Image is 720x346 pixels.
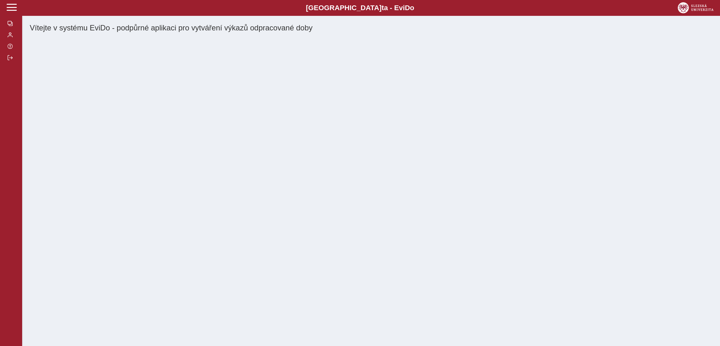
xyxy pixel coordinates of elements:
[678,2,713,13] img: logo_web_su.png
[19,4,701,12] b: [GEOGRAPHIC_DATA] a - Evi
[30,23,712,32] h1: Vítejte v systému EviDo - podpůrné aplikaci pro vytváření výkazů odpracované doby
[382,4,384,12] span: t
[410,4,414,12] span: o
[405,4,410,12] span: D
